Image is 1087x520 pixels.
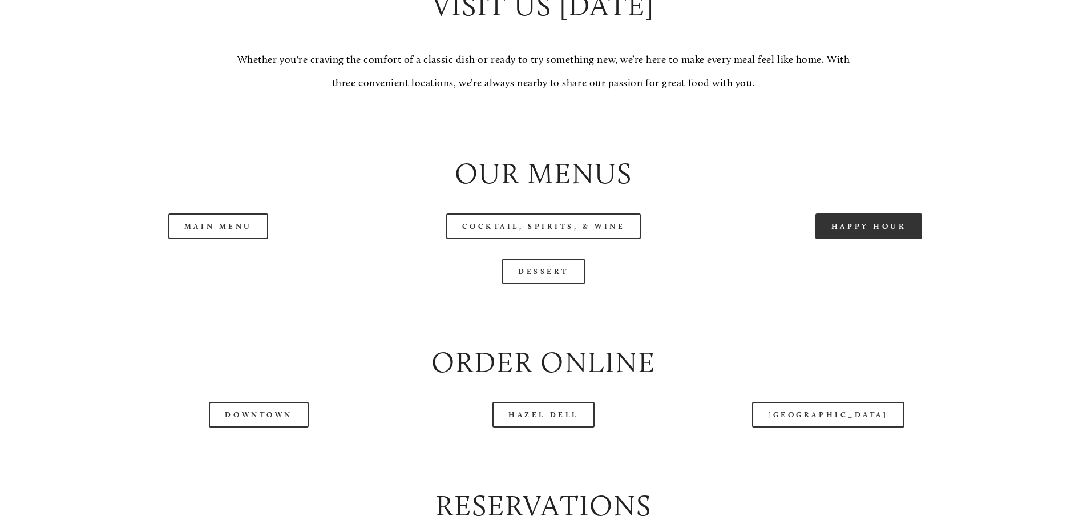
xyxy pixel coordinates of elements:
a: Hazel Dell [492,402,595,428]
a: Cocktail, Spirits, & Wine [446,213,641,239]
h2: Order Online [65,342,1021,383]
h2: Our Menus [65,154,1021,194]
a: Happy Hour [815,213,923,239]
a: Dessert [502,259,585,284]
a: Downtown [209,402,308,428]
a: [GEOGRAPHIC_DATA] [752,402,904,428]
a: Main Menu [168,213,268,239]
